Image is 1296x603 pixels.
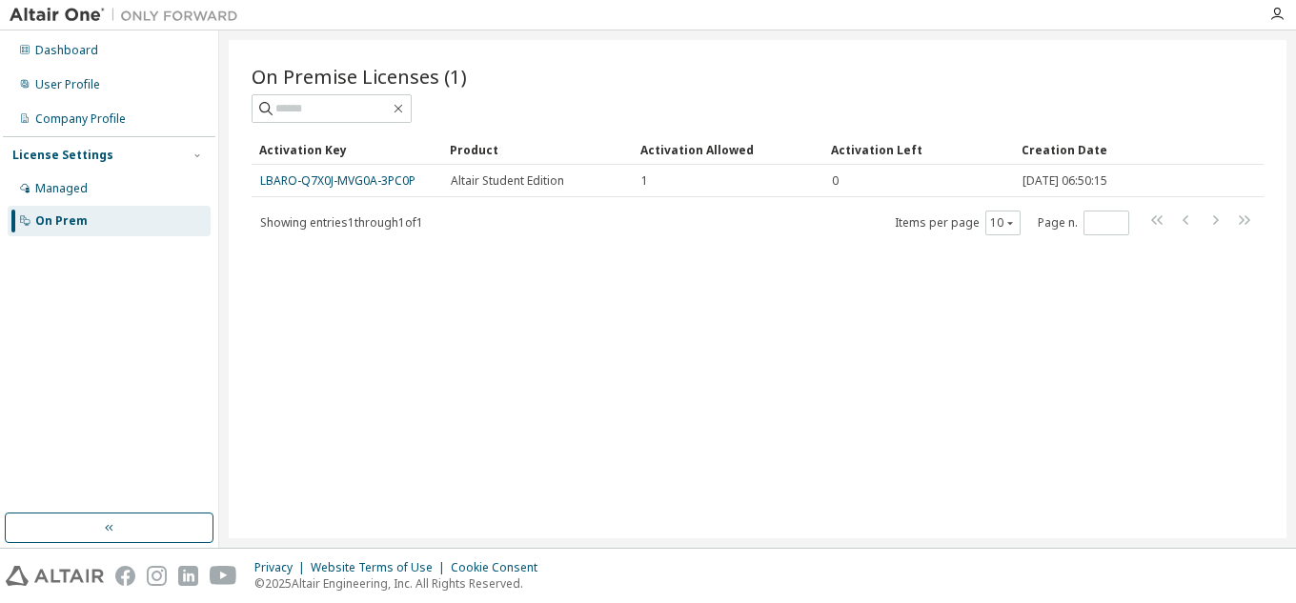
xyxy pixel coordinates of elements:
[254,560,311,575] div: Privacy
[450,134,625,165] div: Product
[35,77,100,92] div: User Profile
[6,566,104,586] img: altair_logo.svg
[115,566,135,586] img: facebook.svg
[895,211,1021,235] span: Items per page
[1022,134,1180,165] div: Creation Date
[35,111,126,127] div: Company Profile
[990,215,1016,231] button: 10
[252,63,467,90] span: On Premise Licenses (1)
[35,181,88,196] div: Managed
[832,173,839,189] span: 0
[178,566,198,586] img: linkedin.svg
[1023,173,1107,189] span: [DATE] 06:50:15
[311,560,451,575] div: Website Terms of Use
[254,575,549,592] p: © 2025 Altair Engineering, Inc. All Rights Reserved.
[35,213,88,229] div: On Prem
[1038,211,1129,235] span: Page n.
[210,566,237,586] img: youtube.svg
[260,214,423,231] span: Showing entries 1 through 1 of 1
[35,43,98,58] div: Dashboard
[10,6,248,25] img: Altair One
[259,134,435,165] div: Activation Key
[147,566,167,586] img: instagram.svg
[831,134,1006,165] div: Activation Left
[641,173,648,189] span: 1
[640,134,816,165] div: Activation Allowed
[451,560,549,575] div: Cookie Consent
[451,173,564,189] span: Altair Student Edition
[12,148,113,163] div: License Settings
[260,172,415,189] a: LBARO-Q7X0J-MVG0A-3PC0P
